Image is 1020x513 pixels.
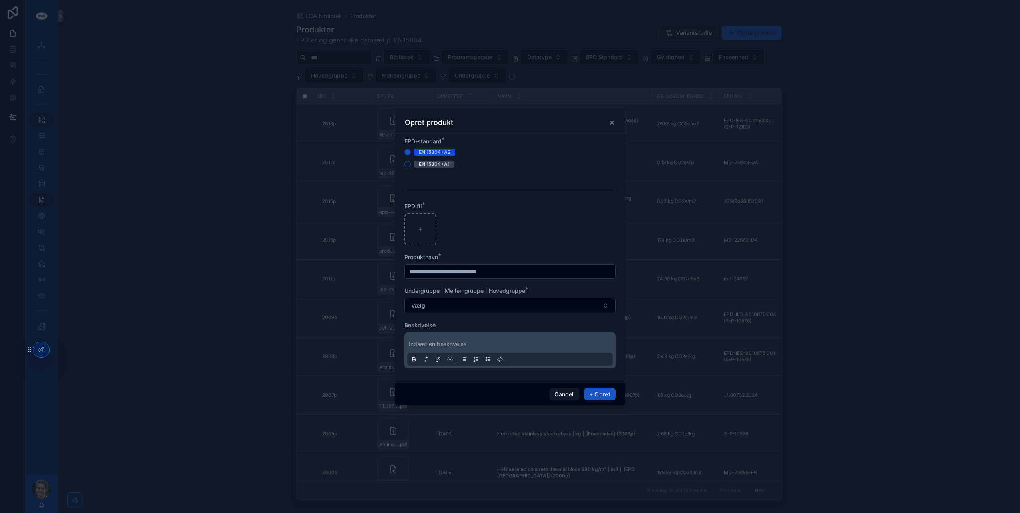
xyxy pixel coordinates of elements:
span: EPD fil [404,203,422,209]
div: EN 15804+A2 [419,149,450,156]
span: Vælg [411,302,425,310]
div: EN 15804+A1 [419,161,450,168]
button: + Opret [584,388,616,401]
h3: Opret produkt [405,118,453,127]
span: Undergruppe | Mellemgruppe | Hovedgruppe [404,287,525,294]
button: Select Button [404,298,616,313]
button: Cancel [549,388,579,401]
span: Beskrivelse [404,322,436,328]
span: Produktnavn [404,254,438,260]
span: EPD-standard [404,138,442,145]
